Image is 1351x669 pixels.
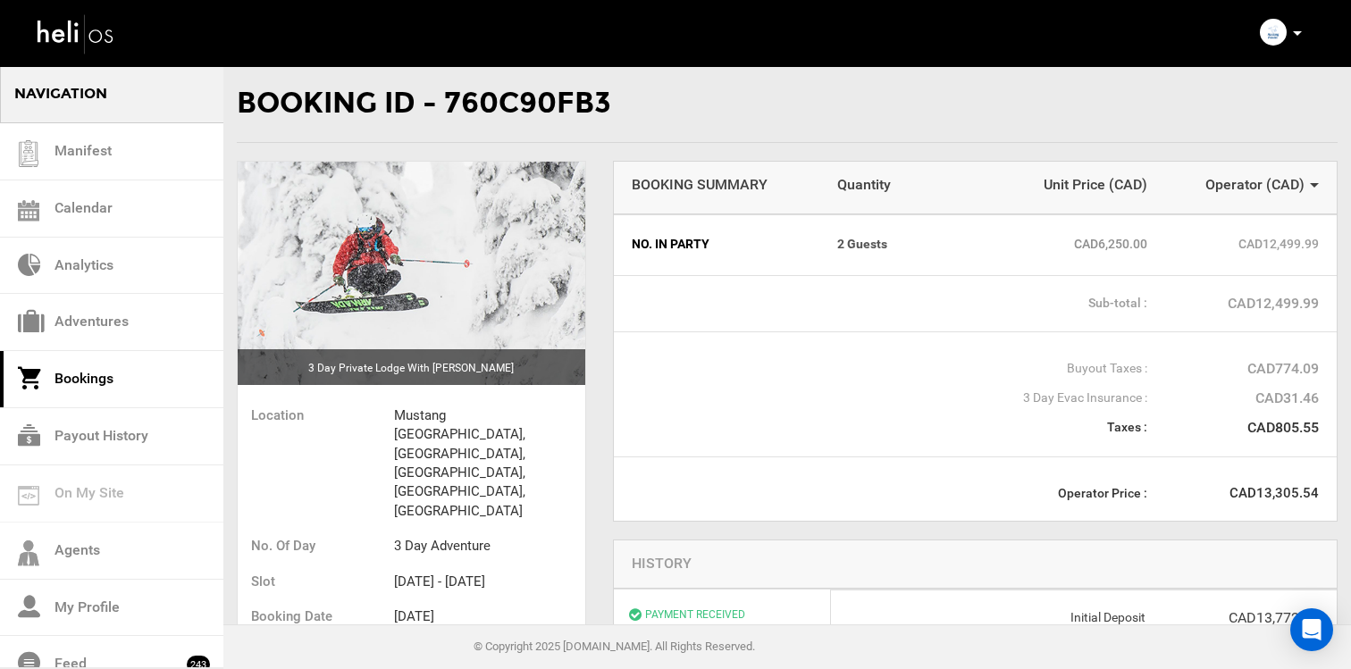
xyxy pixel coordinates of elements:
[36,10,116,57] img: heli-logo
[238,398,394,433] li: Location
[238,564,394,599] li: Slot
[837,235,975,253] span: 2 Guest
[18,200,39,222] img: calendar.svg
[238,162,585,385] img: images
[1147,235,1319,253] span: CAD12,499.99
[632,175,838,196] div: Booking Summary
[1271,176,1299,193] span: CAD
[632,484,1147,502] div: Operator Price :
[15,140,42,167] img: guest-list.svg
[975,235,1146,253] span: CAD6,250.00
[1147,389,1319,409] div: CAD31.46
[1205,176,1305,193] span: Operator ( )
[645,607,813,635] div: PAYMENT RECEIVED
[18,540,39,566] img: agents-icon.svg
[837,175,975,196] div: Quantity
[632,294,1147,312] div: Sub-total :
[1145,608,1319,629] div: CAD13,772.23
[849,608,1145,644] div: Initial Deposit ( Inc. Taxes of CAD806.50 ) :
[308,362,514,374] span: 3 Day Private Lodge with [PERSON_NAME]
[1290,608,1333,651] div: Open Intercom Messenger
[632,359,1147,377] div: Buyout Taxes :
[975,175,1146,196] span: Unit Price (CAD)
[632,555,692,572] span: History
[18,486,39,506] img: on_my_site.svg
[1260,19,1287,46] img: img_0ff4e6702feb5b161957f2ea789f15f4.png
[394,564,585,599] li: [DATE] - [DATE]
[394,398,585,530] li: Mustang Powder Lodge, Avoca West Rd, Malakwa, BC, Canada
[237,65,1338,143] div: Booking ID - 760C90FB3
[394,599,585,634] li: [DATE]
[632,389,1147,406] div: 3 Day Evac Insurance :
[238,599,394,634] li: Booking Date
[1147,359,1319,380] div: CAD774.09
[394,529,585,564] li: 3 Day Adventure
[1147,484,1319,503] span: CAD13,305.54
[1147,418,1319,439] div: CAD805.55
[881,237,887,251] abc: s
[238,529,394,564] li: No. of Day
[1147,294,1319,314] div: CAD12,499.99
[645,623,813,635] p: On [DATE] 6:12:43 PM
[632,418,1147,436] div: Taxes :
[632,235,838,253] span: No. in Party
